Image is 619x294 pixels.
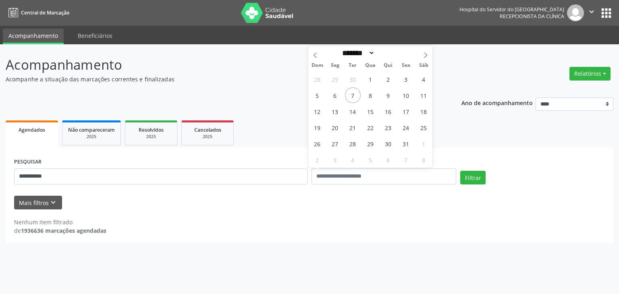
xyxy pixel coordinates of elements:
button: Filtrar [460,171,486,184]
span: Outubro 29, 2025 [363,136,378,151]
strong: 1936636 marcações agendadas [21,227,106,234]
span: Outubro 13, 2025 [327,104,343,119]
p: Acompanhamento [6,55,431,75]
span: Outubro 23, 2025 [380,120,396,135]
span: Outubro 1, 2025 [363,71,378,87]
span: Recepcionista da clínica [500,13,564,20]
span: Novembro 1, 2025 [416,136,432,151]
div: 2025 [68,134,115,140]
span: Outubro 6, 2025 [327,87,343,103]
span: Novembro 7, 2025 [398,152,414,168]
div: Hospital do Servidor do [GEOGRAPHIC_DATA] [459,6,564,13]
span: Novembro 4, 2025 [345,152,361,168]
button: Relatórios [569,67,611,81]
span: Outubro 18, 2025 [416,104,432,119]
div: 2025 [131,134,171,140]
span: Outubro 14, 2025 [345,104,361,119]
span: Qua [361,63,379,68]
span: Novembro 3, 2025 [327,152,343,168]
p: Ano de acompanhamento [461,97,533,108]
button: apps [599,6,613,20]
div: Nenhum item filtrado [14,218,106,226]
span: Outubro 22, 2025 [363,120,378,135]
span: Outubro 25, 2025 [416,120,432,135]
span: Resolvidos [139,126,164,133]
span: Não compareceram [68,126,115,133]
select: Month [340,49,375,57]
span: Novembro 8, 2025 [416,152,432,168]
span: Outubro 11, 2025 [416,87,432,103]
p: Acompanhe a situação das marcações correntes e finalizadas [6,75,431,83]
span: Novembro 5, 2025 [363,152,378,168]
span: Sáb [415,63,432,68]
span: Setembro 29, 2025 [327,71,343,87]
span: Outubro 19, 2025 [309,120,325,135]
span: Outubro 15, 2025 [363,104,378,119]
a: Beneficiários [72,29,118,43]
span: Outubro 20, 2025 [327,120,343,135]
span: Outubro 26, 2025 [309,136,325,151]
span: Outubro 10, 2025 [398,87,414,103]
span: Outubro 3, 2025 [398,71,414,87]
button: Mais filtroskeyboard_arrow_down [14,196,62,210]
span: Outubro 9, 2025 [380,87,396,103]
span: Cancelados [194,126,221,133]
span: Outubro 17, 2025 [398,104,414,119]
span: Outubro 12, 2025 [309,104,325,119]
img: img [567,4,584,21]
i: keyboard_arrow_down [49,198,58,207]
span: Agendados [19,126,45,133]
span: Seg [326,63,344,68]
span: Sex [397,63,415,68]
span: Novembro 2, 2025 [309,152,325,168]
span: Outubro 21, 2025 [345,120,361,135]
span: Central de Marcação [21,9,69,16]
input: Year [375,49,401,57]
span: Outubro 16, 2025 [380,104,396,119]
span: Qui [379,63,397,68]
i:  [587,7,596,16]
span: Outubro 5, 2025 [309,87,325,103]
div: 2025 [187,134,228,140]
span: Outubro 2, 2025 [380,71,396,87]
span: Outubro 24, 2025 [398,120,414,135]
span: Novembro 6, 2025 [380,152,396,168]
div: de [14,226,106,235]
span: Outubro 7, 2025 [345,87,361,103]
label: PESQUISAR [14,156,42,168]
a: Central de Marcação [6,6,69,19]
span: Dom [308,63,326,68]
span: Ter [344,63,361,68]
span: Outubro 30, 2025 [380,136,396,151]
span: Outubro 28, 2025 [345,136,361,151]
span: Outubro 31, 2025 [398,136,414,151]
button:  [584,4,599,21]
a: Acompanhamento [3,29,64,44]
span: Outubro 27, 2025 [327,136,343,151]
span: Setembro 30, 2025 [345,71,361,87]
span: Outubro 4, 2025 [416,71,432,87]
span: Outubro 8, 2025 [363,87,378,103]
span: Setembro 28, 2025 [309,71,325,87]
